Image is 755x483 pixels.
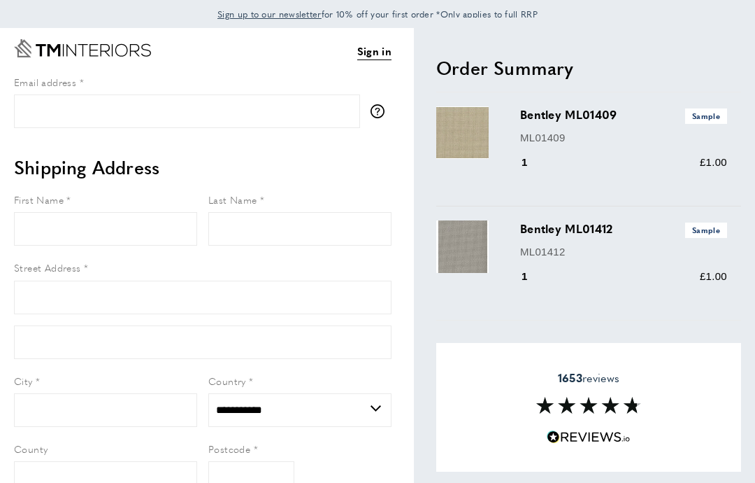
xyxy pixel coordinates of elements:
strong: 1653 [558,370,582,386]
span: Country [208,374,246,388]
span: £1.00 [700,156,727,168]
span: Sign up to our newsletter [217,8,322,20]
a: Sign up to our newsletter [217,7,322,21]
h3: Bentley ML01409 [520,106,727,123]
span: £1.00 [700,270,727,282]
a: Go to Home page [14,39,151,57]
h3: Bentley ML01412 [520,220,727,237]
img: Bentley ML01412 [436,220,489,273]
span: County [14,442,48,456]
h2: Order Summary [436,55,741,80]
p: ML01409 [520,129,727,146]
div: 1 [520,154,547,171]
span: Sample [685,108,727,123]
img: Reviews.io 5 stars [547,430,631,444]
button: More information [371,104,391,118]
span: Street Address [14,260,81,274]
span: Postcode [208,442,250,456]
a: Sign in [357,43,391,60]
span: City [14,374,33,388]
span: Last Name [208,192,257,206]
span: Email address [14,75,76,89]
div: 1 [520,268,547,285]
span: First Name [14,192,64,206]
img: Bentley ML01409 [436,106,489,159]
span: Sample [685,223,727,237]
h2: Shipping Address [14,155,391,180]
img: Reviews section [536,397,641,414]
span: for 10% off your first order *Only applies to full RRP [217,8,538,20]
p: ML01412 [520,244,727,260]
span: reviews [558,371,619,385]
